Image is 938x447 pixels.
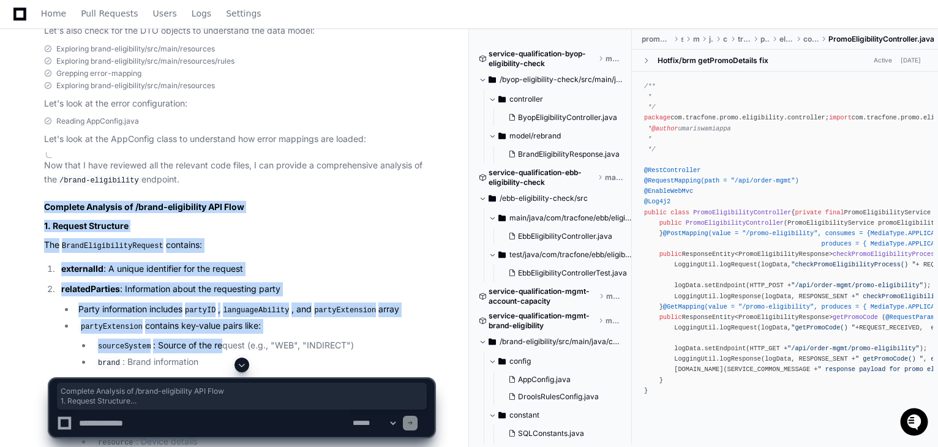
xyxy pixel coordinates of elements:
span: master [606,316,623,326]
button: main/java/com/tracfone/ebb/eligibility/check/controller [489,208,632,228]
span: main/java/com/tracfone/ebb/eligibility/check/controller [509,213,632,223]
span: Home [41,10,66,17]
strong: externalId [61,263,103,274]
span: PromoEligibilityController.java [828,34,934,44]
span: package [644,114,670,121]
div: Welcome [12,49,223,69]
span: @Log4j2 [644,198,670,205]
strong: relatedParties [61,284,120,294]
span: eligibility [779,34,794,44]
code: sourceSystem [96,341,153,352]
p: : Information about the requesting party [61,282,434,296]
span: Settings [226,10,261,17]
code: partyExtension [78,321,145,332]
button: EbbEligibilityController.java [503,228,625,245]
span: Complete Analysis of /brand-eligibility API Flow 1. Request Structure The BrandEligibilityRequest... [61,386,423,406]
span: public [644,209,667,216]
span: src [681,34,683,44]
svg: Directory [498,354,506,369]
span: ByopEligibilityController.java [518,113,617,122]
span: java [709,34,713,44]
li: : Brand information [92,355,434,370]
span: public [659,219,682,227]
h2: Complete Analysis of /brand-eligibility API Flow [44,201,434,213]
span: tracfone [738,34,751,44]
img: 1736555170064-99ba0984-63c1-480f-8ee9-699278ef63ed [12,91,34,113]
p: Let's look at the error configuration: [44,97,434,111]
span: service-qualification-byop-eligibility-check [489,49,596,69]
span: master [605,173,623,182]
p: Let's also check for the DTO objects to understand the data model: [44,24,434,38]
span: "/api/order-mgmt/promo-eligibility" [787,345,920,352]
span: @RequestMapping(path = "/api/order-mgmt") [644,177,799,184]
span: service-qualification-mgmt-brand-eligibility [489,311,596,331]
code: languageAbility [220,305,291,316]
button: BrandEligibilityResponse.java [503,146,620,163]
button: EbbEligibilityControllerTest.java [503,265,627,282]
span: @EnableWebMvc [644,187,693,195]
span: Reading AppConfig.java [56,116,139,126]
div: [DATE] [901,56,921,65]
span: controller [803,34,819,44]
button: model/rebrand [489,126,627,146]
span: Logs [192,10,211,17]
span: import [829,114,852,121]
span: getPromoCode [833,314,878,321]
span: service-qualification-ebb-eligibility-check [489,168,595,187]
span: "getPromoCode() " [791,324,855,331]
span: Exploring brand-eligibility/src/main/resources [56,44,215,54]
span: " getPromoCode() " [855,355,923,362]
span: promo [760,34,770,44]
span: EbbEligibilityControllerTest.java [518,268,627,278]
span: model/rebrand [509,131,561,141]
span: @author [651,125,678,132]
p: The contains: [44,238,434,253]
h3: 1. Request Structure [44,220,434,232]
a: Powered byPylon [86,128,148,138]
svg: Directory [489,191,496,206]
code: /brand-eligibility [57,175,141,186]
code: partyID [182,305,218,316]
li: : Source of the request (e.g., "WEB", "INDIRECT") [92,339,434,353]
span: main [693,34,699,44]
span: service-qualification-mgmt-account-capacity [489,287,596,306]
span: PromoEligibilityController [686,219,784,227]
span: "checkPromoEligibilityProcess() " [791,261,915,268]
span: BrandEligibilityResponse.java [518,149,620,159]
span: Grepping error-mapping [56,69,141,78]
span: /byop-eligibility-check/src/main/java/com/tracfone/byop/eligibility/check [500,75,623,85]
button: config [489,351,632,371]
svg: Directory [498,211,506,225]
code: partyExtension [312,305,378,316]
svg: Directory [498,129,506,143]
p: : A unique identifier for the request [61,262,434,276]
span: public [659,314,682,321]
div: We're available if you need us! [42,103,155,113]
button: /byop-eligibility-check/src/main/java/com/tracfone/byop/eligibility/check [479,70,623,89]
span: controller [509,94,543,104]
span: test/java/com/tracfone/ebb/eligibility/check/controller [509,250,632,260]
span: Users [153,10,177,17]
span: /ebb-eligibility-check/src [500,193,588,203]
code: BrandEligibilityRequest [59,241,166,252]
span: Exploring brand-eligibility/src/main/resources [56,81,215,91]
span: master [606,291,623,301]
span: PromoEligibilityController [693,209,791,216]
iframe: Open customer support [899,407,932,440]
span: Pull Requests [81,10,138,17]
span: @RestController [644,167,700,174]
svg: Directory [489,72,496,87]
span: com [723,34,728,44]
button: ByopEligibilityController.java [503,109,620,126]
div: Start new chat [42,91,201,103]
span: promo-eligibility [642,34,671,44]
span: Pylon [122,129,148,138]
span: master [606,54,623,64]
img: PlayerZero [12,12,37,37]
span: config [509,356,531,366]
span: EbbEligibilityController.java [518,231,612,241]
div: com.tracfone.promo.eligibility.controller; com.tracfone.promo.eligibility.model.PromoEligibilityR... [644,81,926,396]
span: /brand-eligibility/src/main/java/com/tracfone/brand/eligibility [500,337,623,347]
button: /brand-eligibility/src/main/java/com/tracfone/brand/eligibility [479,332,623,351]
